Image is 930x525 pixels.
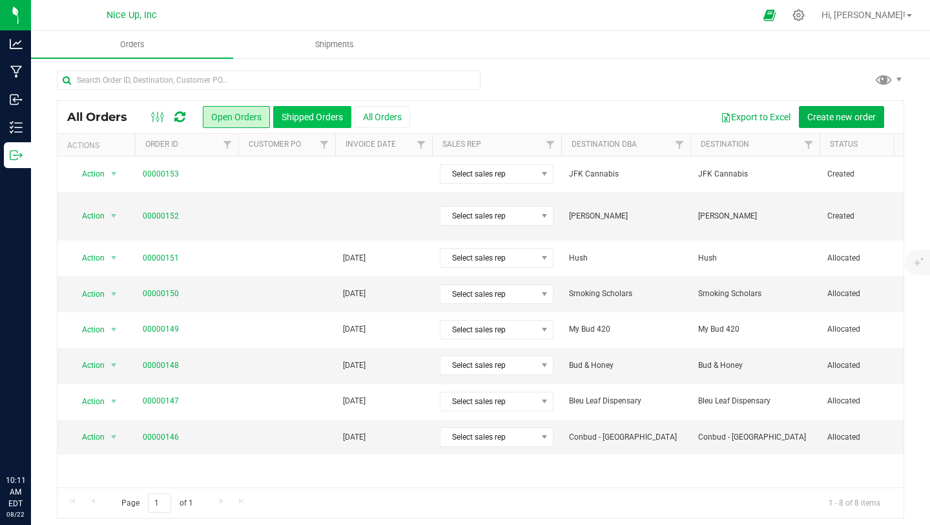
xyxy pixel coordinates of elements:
[827,210,909,222] span: Created
[440,285,537,303] span: Select sales rep
[10,121,23,134] inline-svg: Inventory
[273,106,351,128] button: Shipped Orders
[70,321,105,339] span: Action
[6,509,25,519] p: 08/22
[799,106,884,128] button: Create new order
[440,165,537,183] span: Select sales rep
[70,249,105,267] span: Action
[827,431,909,444] span: Allocated
[698,395,812,407] span: Bleu Leaf Dispensary
[343,359,366,372] span: [DATE]
[698,288,812,300] span: Smoking Scholars
[440,207,537,225] span: Select sales rep
[298,39,371,50] span: Shipments
[314,134,335,156] a: Filter
[67,141,130,150] div: Actions
[827,323,909,336] span: Allocated
[440,428,537,446] span: Select sales rep
[143,252,179,264] a: 00000151
[57,70,480,90] input: Search Order ID, Destination, Customer PO...
[70,392,105,411] span: Action
[442,140,481,149] a: Sales Rep
[106,165,122,183] span: select
[440,356,537,374] span: Select sales rep
[70,165,105,183] span: Action
[698,168,812,180] span: JFK Cannabis
[712,106,799,128] button: Export to Excel
[143,431,179,444] a: 00000146
[818,493,891,513] span: 1 - 8 of 8 items
[698,210,812,222] span: [PERSON_NAME]
[143,210,179,222] a: 00000152
[70,356,105,374] span: Action
[103,39,162,50] span: Orders
[343,431,366,444] span: [DATE]
[110,493,203,513] span: Page of 1
[827,359,909,372] span: Allocated
[106,207,122,225] span: select
[233,31,435,58] a: Shipments
[569,168,683,180] span: JFK Cannabis
[698,359,812,372] span: Bud & Honey
[807,112,876,122] span: Create new order
[569,359,683,372] span: Bud & Honey
[143,288,179,300] a: 00000150
[343,323,366,336] span: [DATE]
[698,431,812,444] span: Conbud - [GEOGRAPHIC_DATA]
[821,10,905,20] span: Hi, [PERSON_NAME]!
[143,359,179,372] a: 00000148
[572,140,637,149] a: Destination DBA
[70,285,105,303] span: Action
[798,134,820,156] a: Filter
[10,65,23,78] inline-svg: Manufacturing
[203,106,270,128] button: Open Orders
[249,140,301,149] a: Customer PO
[10,37,23,50] inline-svg: Analytics
[790,9,807,21] div: Manage settings
[31,31,233,58] a: Orders
[698,252,812,264] span: Hush
[10,93,23,106] inline-svg: Inbound
[540,134,561,156] a: Filter
[440,249,537,267] span: Select sales rep
[343,288,366,300] span: [DATE]
[569,431,683,444] span: Conbud - [GEOGRAPHIC_DATA]
[346,140,396,149] a: Invoice Date
[106,285,122,303] span: select
[701,140,749,149] a: Destination
[70,428,105,446] span: Action
[67,110,140,124] span: All Orders
[343,252,366,264] span: [DATE]
[145,140,178,149] a: Order ID
[698,323,812,336] span: My Bud 420
[827,288,909,300] span: Allocated
[106,428,122,446] span: select
[827,395,909,407] span: Allocated
[827,168,909,180] span: Created
[107,10,157,21] span: Nice Up, Inc
[669,134,690,156] a: Filter
[106,321,122,339] span: select
[569,395,683,407] span: Bleu Leaf Dispensary
[440,392,537,411] span: Select sales rep
[106,249,122,267] span: select
[411,134,432,156] a: Filter
[217,134,238,156] a: Filter
[569,252,683,264] span: Hush
[343,395,366,407] span: [DATE]
[569,323,683,336] span: My Bud 420
[827,252,909,264] span: Allocated
[143,168,179,180] a: 00000153
[106,356,122,374] span: select
[440,321,537,339] span: Select sales rep
[569,288,683,300] span: Smoking Scholars
[355,106,410,128] button: All Orders
[143,323,179,336] a: 00000149
[143,395,179,407] a: 00000147
[830,140,858,149] a: Status
[569,210,683,222] span: [PERSON_NAME]
[6,475,25,509] p: 10:11 AM EDT
[148,493,171,513] input: 1
[10,149,23,162] inline-svg: Outbound
[70,207,105,225] span: Action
